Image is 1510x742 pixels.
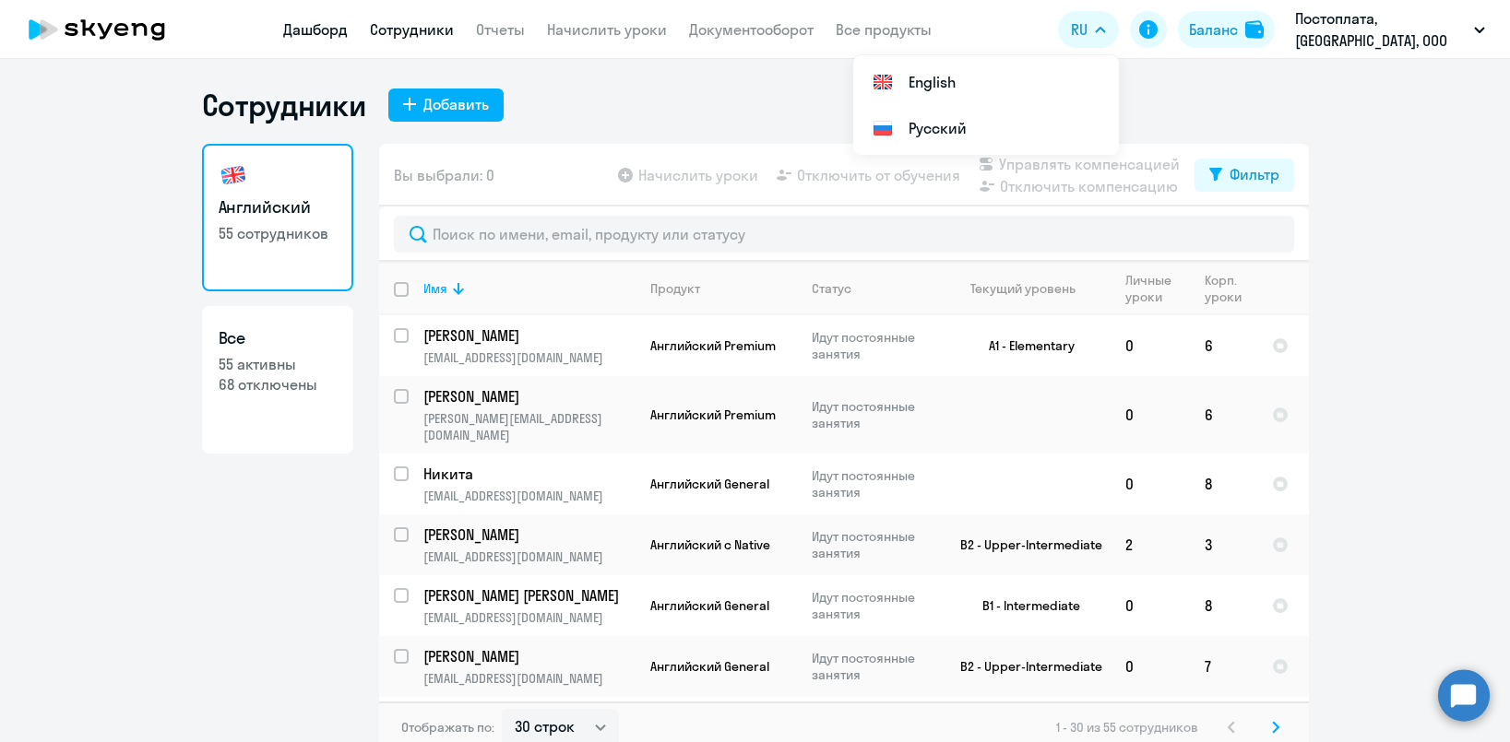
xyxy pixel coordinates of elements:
[650,658,769,675] span: Английский General
[954,280,1110,297] div: Текущий уровень
[1286,7,1494,52] button: Постоплата, [GEOGRAPHIC_DATA], ООО
[812,329,938,362] p: Идут постоянные занятия
[547,20,667,39] a: Начислить уроки
[394,164,494,186] span: Вы выбрали: 0
[423,464,632,484] p: Никита
[219,374,337,395] p: 68 отключены
[812,589,938,622] p: Идут постоянные занятия
[650,406,776,423] span: Английский Premium
[812,650,938,683] p: Идут постоянные занятия
[939,315,1111,376] td: A1 - Elementary
[423,524,635,545] a: [PERSON_NAME]
[423,410,635,443] p: [PERSON_NAME][EMAIL_ADDRESS][DOMAIN_NAME]
[401,719,494,736] span: Отображать по:
[423,386,635,406] a: [PERSON_NAME]
[970,280,1076,297] div: Текущий уровень
[423,386,632,406] p: [PERSON_NAME]
[423,585,635,606] a: [PERSON_NAME] [PERSON_NAME]
[1190,376,1257,453] td: 6
[423,585,632,606] p: [PERSON_NAME] [PERSON_NAME]
[650,337,776,354] span: Английский Premium
[423,93,489,115] div: Добавить
[423,670,635,687] p: [EMAIL_ADDRESS][DOMAIN_NAME]
[423,524,632,545] p: [PERSON_NAME]
[202,87,366,124] h1: Сотрудники
[939,514,1111,575] td: B2 - Upper-Intermediate
[1071,18,1088,41] span: RU
[939,636,1111,697] td: B2 - Upper-Intermediate
[394,216,1294,253] input: Поиск по имени, email, продукту или статусу
[1058,11,1119,48] button: RU
[423,349,635,366] p: [EMAIL_ADDRESS][DOMAIN_NAME]
[1111,376,1190,453] td: 0
[423,280,635,297] div: Имя
[812,467,938,501] p: Идут постоянные занятия
[1111,575,1190,636] td: 0
[650,476,769,492] span: Английский General
[423,325,632,346] p: [PERSON_NAME]
[650,280,700,297] div: Продукт
[1295,7,1467,52] p: Постоплата, [GEOGRAPHIC_DATA], ООО
[872,71,894,93] img: English
[370,20,454,39] a: Сотрудники
[1111,315,1190,376] td: 0
[853,55,1119,155] ul: RU
[812,398,938,431] p: Идут постоянные занятия
[1245,20,1264,39] img: balance
[423,548,635,565] p: [EMAIL_ADDRESS][DOMAIN_NAME]
[1190,514,1257,575] td: 3
[1230,163,1279,185] div: Фильтр
[423,325,635,346] a: [PERSON_NAME]
[872,117,894,139] img: Русский
[219,195,337,219] h3: Английский
[423,280,447,297] div: Имя
[1178,11,1275,48] button: Балансbalance
[202,144,353,291] a: Английский55 сотрудников
[1190,315,1257,376] td: 6
[1195,159,1294,192] button: Фильтр
[219,354,337,374] p: 55 активны
[1056,719,1198,736] span: 1 - 30 из 55 сотрудников
[1111,514,1190,575] td: 2
[423,646,635,666] a: [PERSON_NAME]
[219,326,337,350] h3: Все
[650,597,769,614] span: Английский General
[219,160,248,190] img: english
[1189,18,1238,41] div: Баланс
[219,223,337,243] p: 55 сотрудников
[423,646,632,666] p: [PERSON_NAME]
[1125,272,1189,305] div: Личные уроки
[423,488,635,504] p: [EMAIL_ADDRESS][DOMAIN_NAME]
[812,280,851,297] div: Статус
[836,20,932,39] a: Все продукты
[202,306,353,453] a: Все55 активны68 отключены
[1111,636,1190,697] td: 0
[423,464,635,484] a: Никита
[812,528,938,561] p: Идут постоянные занятия
[939,575,1111,636] td: B1 - Intermediate
[1205,272,1256,305] div: Корп. уроки
[283,20,348,39] a: Дашборд
[1190,575,1257,636] td: 8
[476,20,525,39] a: Отчеты
[689,20,814,39] a: Документооборот
[650,536,770,553] span: Английский с Native
[1111,453,1190,514] td: 0
[423,609,635,626] p: [EMAIL_ADDRESS][DOMAIN_NAME]
[388,88,504,122] button: Добавить
[1190,453,1257,514] td: 8
[1190,636,1257,697] td: 7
